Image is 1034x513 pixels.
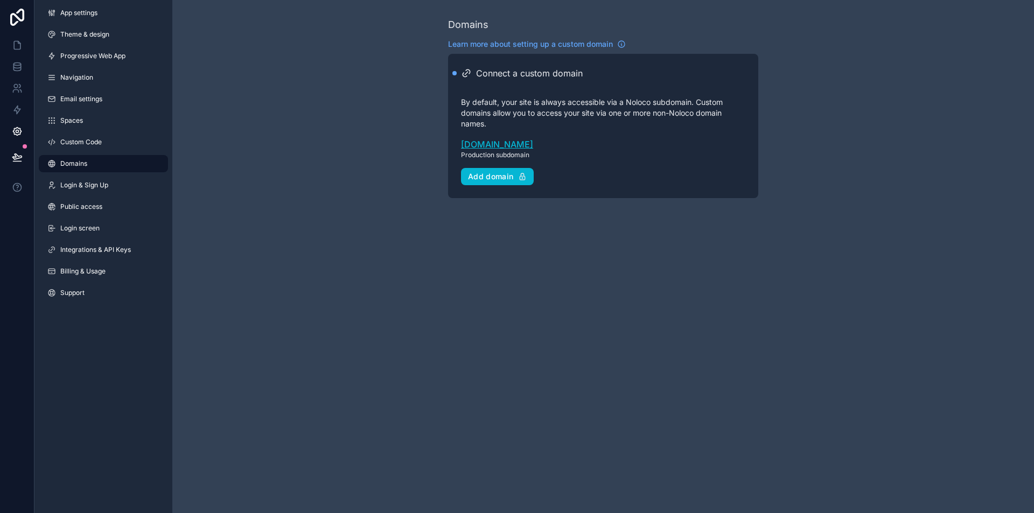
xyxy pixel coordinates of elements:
[60,267,106,276] span: Billing & Usage
[39,177,168,194] a: Login & Sign Up
[461,97,745,129] p: By default, your site is always accessible via a Noloco subdomain. Custom domains allow you to ac...
[60,95,102,103] span: Email settings
[60,138,102,146] span: Custom Code
[60,30,109,39] span: Theme & design
[39,155,168,172] a: Domains
[60,224,100,233] span: Login screen
[60,159,87,168] span: Domains
[39,220,168,237] a: Login screen
[60,289,85,297] span: Support
[461,151,745,159] span: Production subdomain
[60,116,83,125] span: Spaces
[60,202,102,211] span: Public access
[39,241,168,258] a: Integrations & API Keys
[39,47,168,65] a: Progressive Web App
[60,181,108,189] span: Login & Sign Up
[39,112,168,129] a: Spaces
[448,39,626,50] a: Learn more about setting up a custom domain
[476,67,583,80] h2: Connect a custom domain
[39,69,168,86] a: Navigation
[60,9,97,17] span: App settings
[39,26,168,43] a: Theme & design
[461,168,534,185] button: Add domain
[448,39,613,50] span: Learn more about setting up a custom domain
[461,138,745,151] a: [DOMAIN_NAME]
[39,263,168,280] a: Billing & Usage
[60,245,131,254] span: Integrations & API Keys
[39,133,168,151] a: Custom Code
[39,4,168,22] a: App settings
[39,284,168,301] a: Support
[39,90,168,108] a: Email settings
[468,172,527,181] div: Add domain
[60,73,93,82] span: Navigation
[60,52,125,60] span: Progressive Web App
[448,17,488,32] div: Domains
[39,198,168,215] a: Public access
